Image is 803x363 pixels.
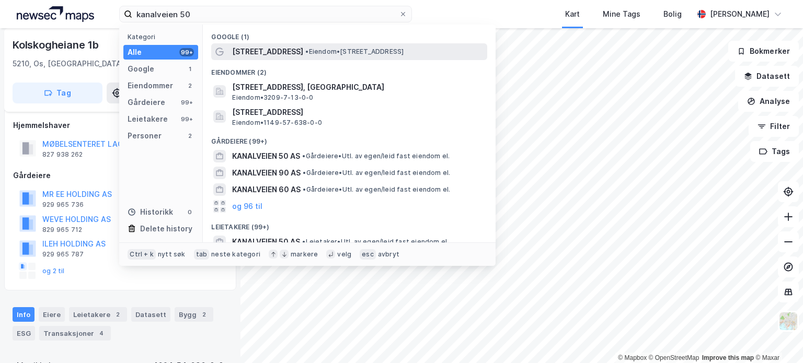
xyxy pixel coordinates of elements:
[175,307,213,322] div: Bygg
[203,25,496,43] div: Google (1)
[69,307,127,322] div: Leietakere
[305,48,404,56] span: Eiendom • [STREET_ADDRESS]
[13,57,124,70] div: 5210, Os, [GEOGRAPHIC_DATA]
[186,81,194,90] div: 2
[179,115,194,123] div: 99+
[128,113,168,125] div: Leietakere
[232,93,313,102] span: Eiendom • 3209-7-13-0-0
[128,206,173,218] div: Historikk
[735,66,799,87] button: Datasett
[749,116,799,137] button: Filter
[337,250,351,259] div: velg
[303,185,450,194] span: Gårdeiere • Utl. av egen/leid fast eiendom el.
[232,119,322,127] span: Eiendom • 1149-57-638-0-0
[13,37,101,53] div: Kolskogheiane 1b
[303,169,450,177] span: Gårdeiere • Utl. av egen/leid fast eiendom el.
[39,307,65,322] div: Eiere
[13,326,35,341] div: ESG
[232,81,483,93] span: [STREET_ADDRESS], [GEOGRAPHIC_DATA]
[750,141,799,162] button: Tags
[751,313,803,363] div: Kontrollprogram for chat
[186,132,194,140] div: 2
[702,354,754,361] a: Improve this map
[778,311,798,331] img: Z
[128,33,198,41] div: Kategori
[303,169,306,177] span: •
[303,185,306,193] span: •
[291,250,318,259] div: markere
[128,96,165,109] div: Gårdeiere
[158,250,186,259] div: nytt søk
[13,83,102,103] button: Tag
[42,226,82,234] div: 829 965 712
[128,63,154,75] div: Google
[132,6,399,22] input: Søk på adresse, matrikkel, gårdeiere, leietakere eller personer
[232,236,300,248] span: KANALVEIEN 50 AS
[360,249,376,260] div: esc
[232,167,301,179] span: KANALVEIEN 90 AS
[378,250,399,259] div: avbryt
[131,307,170,322] div: Datasett
[39,326,111,341] div: Transaksjoner
[232,45,303,58] span: [STREET_ADDRESS]
[618,354,647,361] a: Mapbox
[232,150,300,162] span: KANALVEIEN 50 AS
[112,309,123,320] div: 2
[128,46,142,58] div: Alle
[13,119,227,132] div: Hjemmelshaver
[203,215,496,233] div: Leietakere (99+)
[738,91,799,112] button: Analyse
[13,307,35,322] div: Info
[128,79,173,92] div: Eiendommer
[751,313,803,363] iframe: Chat Widget
[13,169,227,182] div: Gårdeiere
[302,152,305,160] span: •
[565,8,580,20] div: Kart
[179,48,194,56] div: 99+
[728,41,799,62] button: Bokmerker
[96,328,107,338] div: 4
[186,65,194,73] div: 1
[186,208,194,216] div: 0
[305,48,308,55] span: •
[179,98,194,107] div: 99+
[17,6,94,22] img: logo.a4113a55bc3d86da70a041830d287a7e.svg
[42,201,84,209] div: 929 965 736
[302,238,449,246] span: Leietaker • Utl. av egen/leid fast eiendom el.
[649,354,699,361] a: OpenStreetMap
[203,129,496,148] div: Gårdeiere (99+)
[128,130,162,142] div: Personer
[710,8,770,20] div: [PERSON_NAME]
[302,152,450,160] span: Gårdeiere • Utl. av egen/leid fast eiendom el.
[211,250,260,259] div: neste kategori
[203,60,496,79] div: Eiendommer (2)
[140,223,192,235] div: Delete history
[232,200,262,213] button: og 96 til
[194,249,210,260] div: tab
[128,249,156,260] div: Ctrl + k
[42,250,84,259] div: 929 965 787
[232,106,483,119] span: [STREET_ADDRESS]
[663,8,682,20] div: Bolig
[199,309,209,320] div: 2
[232,183,301,196] span: KANALVEIEN 60 AS
[302,238,305,245] span: •
[603,8,640,20] div: Mine Tags
[42,150,83,159] div: 827 938 262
